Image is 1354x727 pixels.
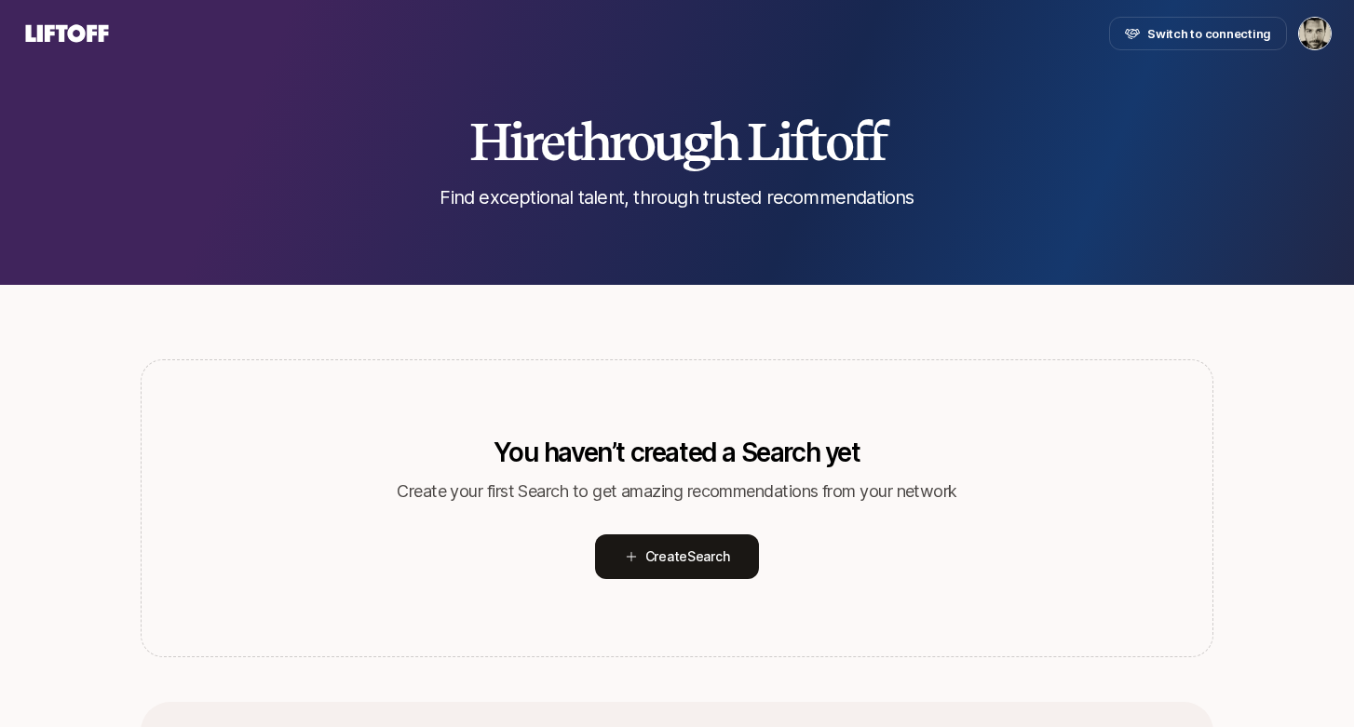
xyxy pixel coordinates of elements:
[440,184,914,210] p: Find exceptional talent, through trusted recommendations
[687,548,729,564] span: Search
[1147,24,1271,43] span: Switch to connecting
[1109,17,1287,50] button: Switch to connecting
[563,110,885,173] span: through Liftoff
[397,478,957,505] p: Create your first Search to get amazing recommendations from your network
[1298,17,1332,50] button: Jonathan (Jasper) Sherman-Presser
[469,114,885,169] h2: Hire
[595,534,760,579] button: CreateSearch
[645,545,730,568] span: Create
[1299,18,1331,49] img: Jonathan (Jasper) Sherman-Presser
[494,438,860,467] p: You haven’t created a Search yet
